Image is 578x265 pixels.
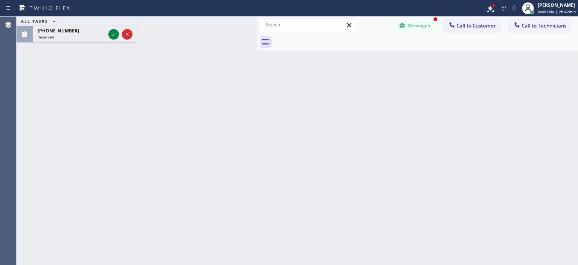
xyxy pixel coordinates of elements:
span: ALL TASKS [21,18,48,24]
span: Call to Technicians [522,22,566,29]
span: Available | 2h 42min [538,9,576,14]
button: Messages [394,18,436,33]
button: Call to Technicians [508,18,570,33]
span: Call to Customer [456,22,496,29]
span: [PHONE_NUMBER] [38,28,79,34]
button: Call to Customer [443,18,501,33]
input: Search [260,19,356,31]
div: [PERSON_NAME] [538,2,576,8]
button: Mute [509,3,520,14]
button: Accept [108,29,119,40]
button: ALL TASKS [17,17,63,26]
button: Reject [122,29,132,40]
span: Reserved [38,34,54,40]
